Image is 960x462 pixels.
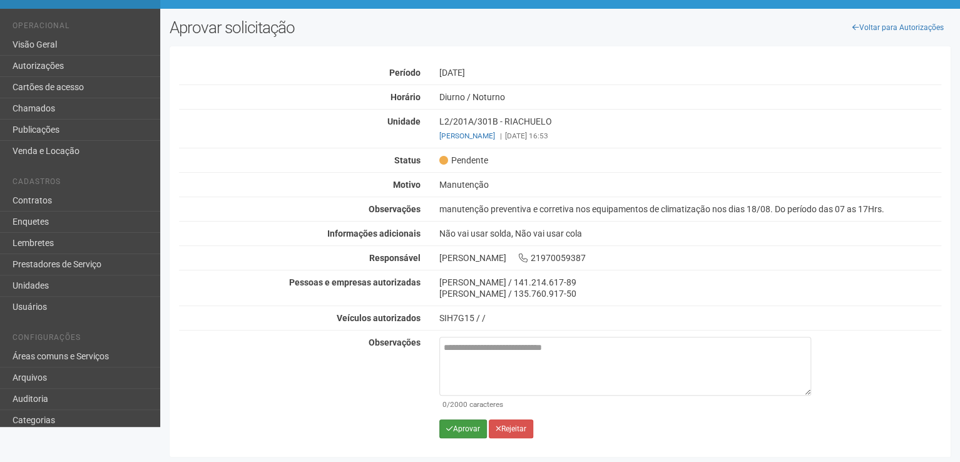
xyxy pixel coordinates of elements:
[430,203,951,215] div: manutenção preventiva e corretiva nos equipamentos de climatização nos dias 18/08. Do período das...
[442,400,447,409] span: 0
[387,116,421,126] strong: Unidade
[394,155,421,165] strong: Status
[430,116,951,141] div: L2/201A/301B - RIACHUELO
[327,228,421,239] strong: Informações adicionais
[489,419,533,438] button: Rejeitar
[170,18,551,37] h2: Aprovar solicitação
[439,419,487,438] button: Aprovar
[430,91,951,103] div: Diurno / Noturno
[439,155,488,166] span: Pendente
[439,312,941,324] div: SIH7G15 / /
[289,277,421,287] strong: Pessoas e empresas autorizadas
[442,399,808,410] div: /2000 caracteres
[439,288,941,299] div: [PERSON_NAME] / 135.760.917-50
[430,67,951,78] div: [DATE]
[13,333,151,346] li: Configurações
[439,131,495,140] a: [PERSON_NAME]
[369,204,421,214] strong: Observações
[439,277,941,288] div: [PERSON_NAME] / 141.214.617-89
[369,253,421,263] strong: Responsável
[439,130,941,141] div: [DATE] 16:53
[430,252,951,264] div: [PERSON_NAME] 21970059387
[389,68,421,78] strong: Período
[845,18,951,37] a: Voltar para Autorizações
[500,131,502,140] span: |
[369,337,421,347] strong: Observações
[430,228,951,239] div: Não vai usar solda, Não vai usar cola
[430,179,951,190] div: Manutenção
[393,180,421,190] strong: Motivo
[391,92,421,102] strong: Horário
[13,21,151,34] li: Operacional
[13,177,151,190] li: Cadastros
[337,313,421,323] strong: Veículos autorizados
